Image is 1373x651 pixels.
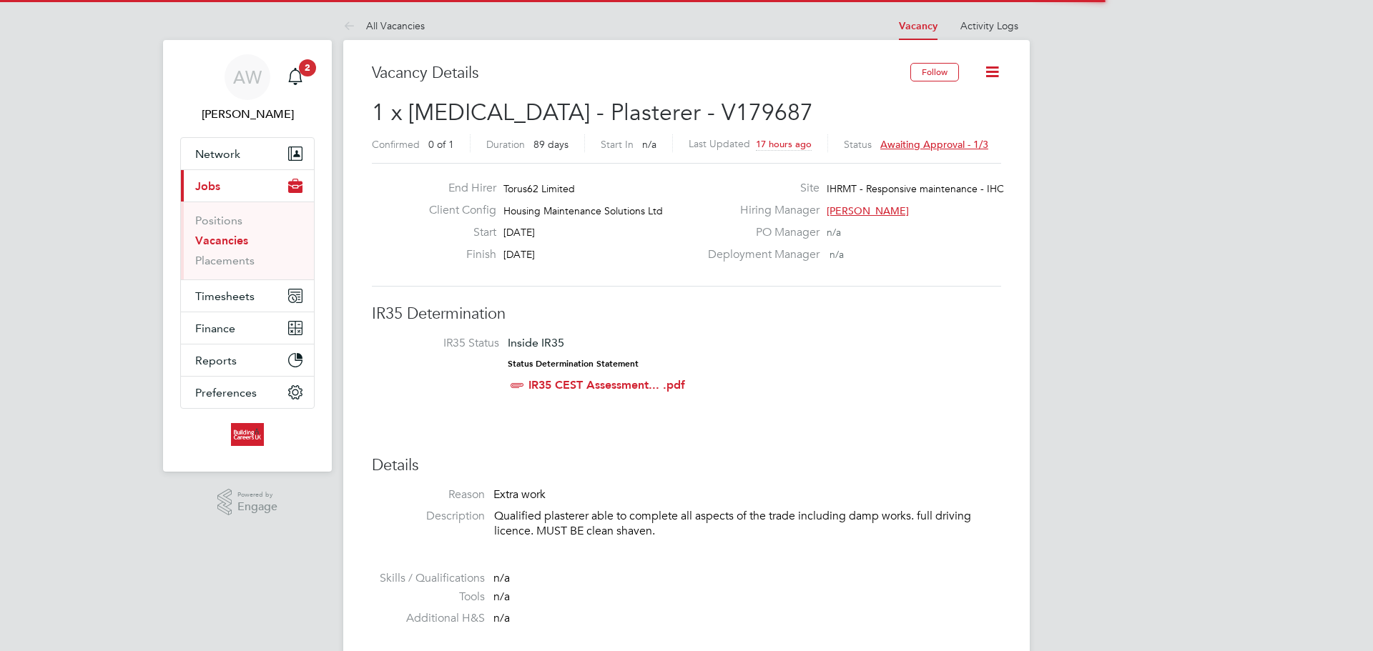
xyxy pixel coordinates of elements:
[827,182,1004,195] span: IHRMT - Responsive maintenance - IHC
[699,181,820,196] label: Site
[217,489,278,516] a: Powered byEngage
[899,20,938,32] a: Vacancy
[528,378,685,392] a: IR35 CEST Assessment... .pdf
[299,59,316,76] span: 2
[195,147,240,161] span: Network
[195,386,257,399] span: Preferences
[699,203,820,218] label: Hiring Manager
[699,225,820,240] label: PO Manager
[493,590,510,604] span: n/a
[508,336,564,349] span: Inside IR35
[533,138,569,151] span: 89 days
[343,19,425,32] a: All Vacancies
[181,138,314,169] button: Network
[180,54,315,123] a: AW[PERSON_NAME]
[180,106,315,123] span: Abbie Weatherby
[195,179,220,193] span: Jobs
[372,455,1001,476] h3: Details
[699,247,820,262] label: Deployment Manager
[910,63,959,81] button: Follow
[281,54,310,100] a: 2
[503,248,535,261] span: [DATE]
[827,226,841,239] span: n/a
[372,487,485,502] label: Reason
[493,571,510,585] span: n/a
[195,354,237,367] span: Reports
[689,137,750,150] label: Last Updated
[372,304,1001,324] h3: IR35 Determination
[503,204,663,217] span: Housing Maintenance Solutions Ltd
[844,138,872,151] label: Status
[418,203,496,218] label: Client Config
[493,487,546,502] span: Extra work
[195,234,248,247] a: Vacancies
[827,204,909,217] span: [PERSON_NAME]
[880,138,988,151] span: Awaiting approval - 1/3
[181,344,314,376] button: Reports
[372,611,485,626] label: Additional H&S
[372,509,485,524] label: Description
[231,423,263,446] img: buildingcareersuk-logo-retina.png
[181,377,314,408] button: Preferences
[486,138,525,151] label: Duration
[418,247,496,262] label: Finish
[372,571,485,586] label: Skills / Qualifications
[181,170,314,202] button: Jobs
[163,40,332,472] nav: Main navigation
[372,138,420,151] label: Confirmed
[372,63,910,84] h3: Vacancy Details
[503,182,575,195] span: Torus62 Limited
[372,99,813,126] span: 1 x [MEDICAL_DATA] - Plasterer - V179687
[180,423,315,446] a: Go to home page
[960,19,1018,32] a: Activity Logs
[428,138,454,151] span: 0 of 1
[195,214,242,227] a: Positions
[372,590,485,605] label: Tools
[237,489,277,501] span: Powered by
[237,501,277,513] span: Engage
[756,138,812,150] span: 17 hours ago
[181,280,314,312] button: Timesheets
[503,226,535,239] span: [DATE]
[418,225,496,240] label: Start
[195,254,255,267] a: Placements
[601,138,634,151] label: Start In
[642,138,656,151] span: n/a
[494,509,1001,539] p: Qualified plasterer able to complete all aspects of the trade including damp works. full driving ...
[493,611,510,625] span: n/a
[181,202,314,279] div: Jobs
[195,289,255,303] span: Timesheets
[233,68,262,86] span: AW
[386,336,499,351] label: IR35 Status
[181,312,314,344] button: Finance
[830,248,844,261] span: n/a
[508,359,639,369] strong: Status Determination Statement
[195,322,235,335] span: Finance
[418,181,496,196] label: End Hirer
